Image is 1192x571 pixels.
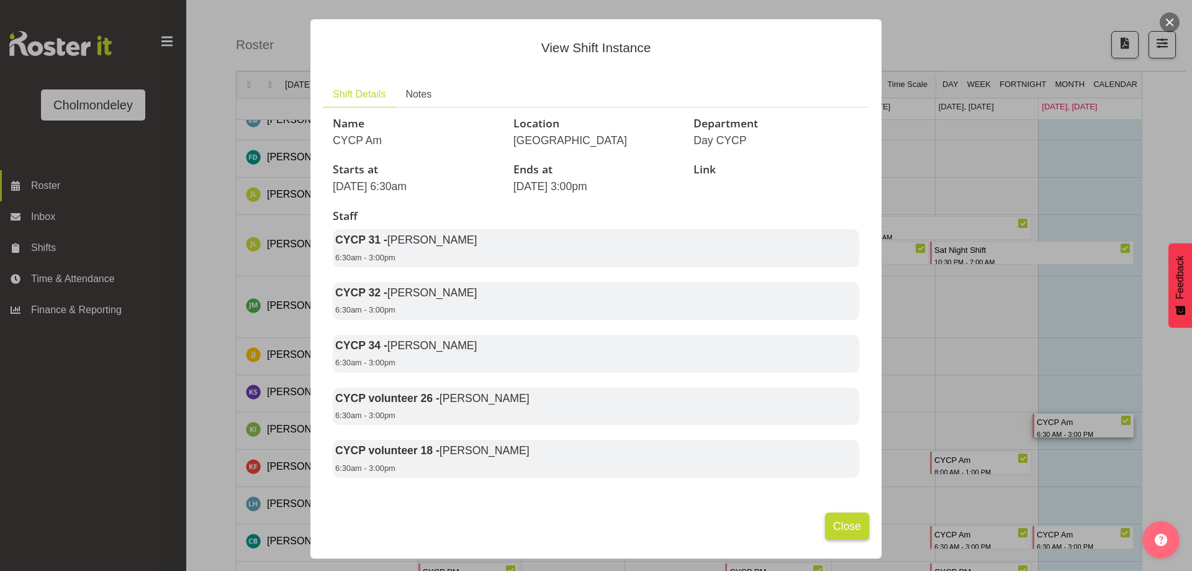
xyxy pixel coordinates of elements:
[440,444,530,457] span: [PERSON_NAME]
[387,286,477,299] span: [PERSON_NAME]
[335,358,395,367] span: 6:30am - 3:00pm
[693,163,859,176] h3: Link
[1155,534,1167,546] img: help-xxl-2.png
[693,117,859,130] h3: Department
[333,117,499,130] h3: Name
[335,253,395,262] span: 6:30am - 3:00pm
[513,163,679,176] h3: Ends at
[335,444,530,457] strong: CYCP volunteer 18 -
[335,339,477,352] strong: CYCP 34 -
[693,132,859,148] p: Day CYCP
[405,87,431,102] span: Notes
[333,132,499,148] p: CYCP Am
[335,286,477,299] strong: CYCP 32 -
[333,163,499,176] h3: Starts at
[335,392,530,404] strong: CYCP volunteer 26 -
[513,178,679,194] p: [DATE] 3:00pm
[513,117,679,130] h3: Location
[387,339,477,352] span: [PERSON_NAME]
[333,178,499,194] p: [DATE] 6:30am
[333,210,859,222] h3: Staff
[513,132,679,148] p: [GEOGRAPHIC_DATA]
[333,87,386,102] span: Shift Details
[825,513,869,540] button: Close
[323,38,869,57] p: View Shift Instance
[1168,243,1192,327] button: Feedback - Show survey
[833,518,861,534] span: Close
[335,464,395,473] span: 6:30am - 3:00pm
[440,392,530,404] span: [PERSON_NAME]
[335,234,477,246] strong: CYCP 31 -
[387,234,477,246] span: [PERSON_NAME]
[1173,255,1188,299] span: Feedback
[335,411,395,420] span: 6:30am - 3:00pm
[335,305,395,314] span: 6:30am - 3:00pm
